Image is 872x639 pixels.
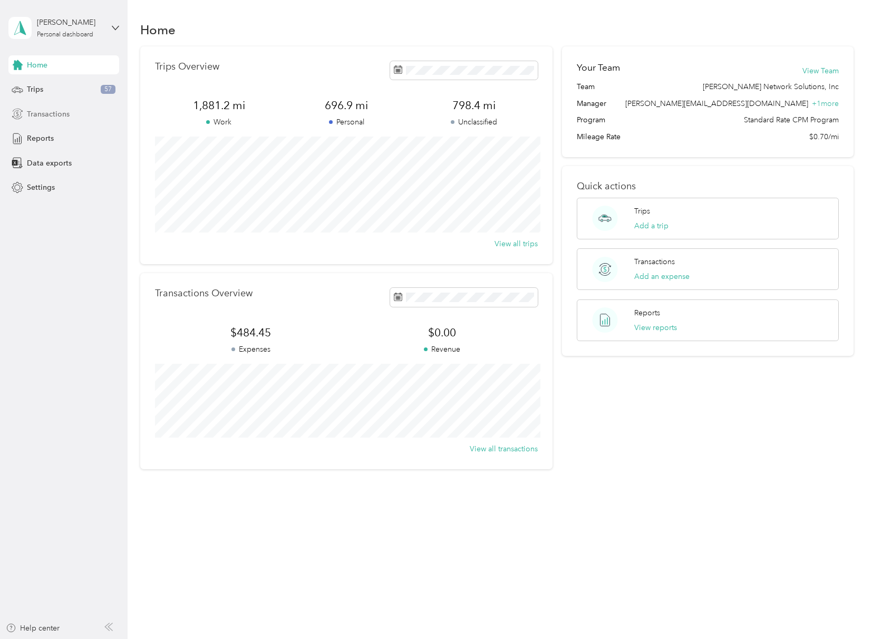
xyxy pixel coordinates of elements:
[809,131,839,142] span: $0.70/mi
[155,344,346,355] p: Expenses
[410,117,538,128] p: Unclassified
[410,98,538,113] span: 798.4 mi
[577,98,606,109] span: Manager
[744,114,839,125] span: Standard Rate CPM Program
[27,158,72,169] span: Data exports
[346,344,538,355] p: Revenue
[346,325,538,340] span: $0.00
[283,117,410,128] p: Personal
[101,85,115,94] span: 57
[634,322,677,333] button: View reports
[27,133,54,144] span: Reports
[27,109,70,120] span: Transactions
[813,580,872,639] iframe: Everlance-gr Chat Button Frame
[283,98,410,113] span: 696.9 mi
[634,307,660,318] p: Reports
[634,206,650,217] p: Trips
[634,256,675,267] p: Transactions
[703,81,839,92] span: [PERSON_NAME] Network Solutions, Inc
[6,623,60,634] button: Help center
[155,98,283,113] span: 1,881.2 mi
[634,271,690,282] button: Add an expense
[577,81,595,92] span: Team
[155,117,283,128] p: Work
[155,325,346,340] span: $484.45
[140,24,176,35] h1: Home
[27,182,55,193] span: Settings
[577,131,621,142] span: Mileage Rate
[634,220,668,231] button: Add a trip
[577,61,620,74] h2: Your Team
[37,17,103,28] div: [PERSON_NAME]
[37,32,93,38] div: Personal dashboard
[802,65,839,76] button: View Team
[812,99,839,108] span: + 1 more
[27,84,43,95] span: Trips
[577,181,839,192] p: Quick actions
[470,443,538,454] button: View all transactions
[625,99,808,108] span: [PERSON_NAME][EMAIL_ADDRESS][DOMAIN_NAME]
[495,238,538,249] button: View all trips
[155,61,219,72] p: Trips Overview
[155,288,253,299] p: Transactions Overview
[577,114,605,125] span: Program
[27,60,47,71] span: Home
